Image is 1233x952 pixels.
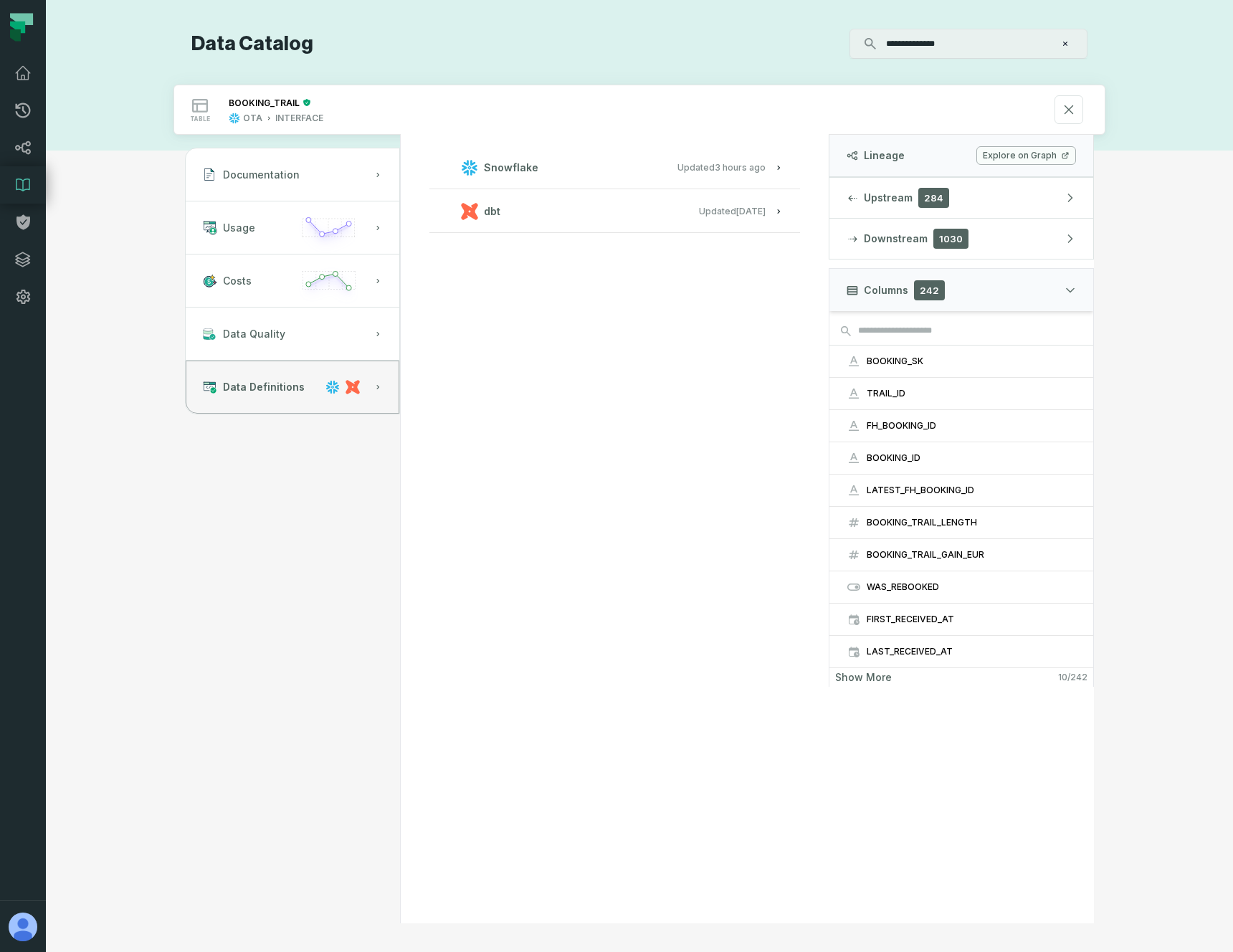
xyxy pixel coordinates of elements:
span: decimal [847,515,861,530]
div: BOOKING_TRAIL_LENGTH [867,517,1076,528]
button: dbtUpdated[DATE] 15:31:13 [447,201,783,221]
span: Data Definitions [223,380,305,394]
span: string [847,354,861,368]
span: Costs [223,274,252,288]
span: string [847,419,861,433]
div: OTA [243,113,262,124]
button: LAST_RECEIVED_AT [829,636,1093,667]
span: Snowflake [484,161,538,175]
button: Show more10/242 [829,668,1093,687]
div: LAST_RECEIVED_AT [867,646,1076,657]
button: Upstream284 [829,178,1093,218]
a: Explore on Graph [976,146,1076,165]
div: BOOKING_ID [867,452,1076,464]
button: Downstream1030 [829,219,1093,259]
span: dbt [484,204,500,219]
span: Updated [677,162,766,173]
span: Downstream [864,232,928,246]
span: string [847,483,861,498]
span: 1030 [933,229,968,249]
div: WAS_REBOOKED [867,581,1076,593]
button: tableOTAINTERFACE [174,85,1105,134]
button: WAS_REBOOKED [829,571,1093,603]
button: FIRST_RECEIVED_AT [829,604,1093,635]
button: Columns242 [829,268,1094,311]
img: avatar of Iñigo Hernaez [9,913,37,941]
span: Lineage [864,148,905,163]
button: BOOKING_TRAIL_GAIN_EUR [829,539,1093,571]
button: LATEST_FH_BOOKING_ID [829,475,1093,506]
span: boolean [847,580,861,594]
div: FIRST_RECEIVED_AT [867,614,1076,625]
button: SnowflakeUpdated[DATE] 12:02:18 [447,158,783,177]
span: table [190,115,210,123]
button: Clear search query [1058,37,1072,51]
span: Documentation [223,168,300,182]
span: Columns [864,283,908,297]
span: Updated [699,206,766,216]
div: Certified [300,98,311,107]
span: Data Quality [223,327,285,341]
span: 284 [918,188,949,208]
span: Show more [835,671,892,684]
span: 10 / 242 [1058,672,1087,683]
div: LATEST_FH_BOOKING_ID [867,485,1076,496]
span: timestamp [847,644,861,659]
relative-time: Sep 16, 2025, 12:02 PM GMT+2 [715,162,766,173]
relative-time: Sep 12, 2025, 3:31 PM GMT+2 [736,206,766,216]
span: string [847,386,861,401]
button: BOOKING_ID [829,442,1093,474]
h1: Data Catalog [191,32,313,57]
span: 242 [914,280,945,300]
button: TRAIL_ID [829,378,1093,409]
div: BOOKING_SK [867,356,1076,367]
button: BOOKING_SK [829,346,1093,377]
div: BOOKING_TRAIL_GAIN_EUR [867,549,1076,561]
div: FH_BOOKING_ID [867,420,1076,432]
div: TRAIL_ID [867,388,1076,399]
div: BOOKING_TRAIL [229,97,300,108]
span: Usage [223,221,255,235]
button: FH_BOOKING_ID [829,410,1093,442]
div: INTERFACE [275,113,323,124]
span: Upstream [864,191,913,205]
span: timestamp [847,612,861,627]
span: string [847,451,861,465]
span: decimal [847,548,861,562]
button: BOOKING_TRAIL_LENGTH [829,507,1093,538]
